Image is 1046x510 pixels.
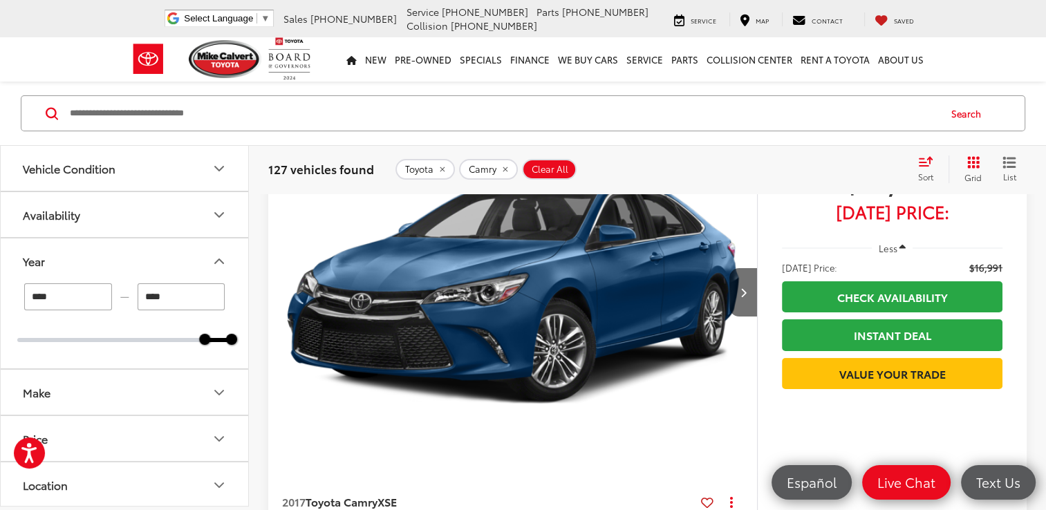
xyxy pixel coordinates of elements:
[864,12,924,26] a: My Saved Vehicles
[911,155,949,183] button: Select sort value
[964,171,982,183] span: Grid
[782,163,1002,198] span: $16,991
[702,37,796,82] a: Collision Center
[306,493,377,509] span: Toyota Camry
[211,160,227,177] div: Vehicle Condition
[782,319,1002,350] a: Instant Deal
[23,254,45,267] div: Year
[949,155,992,183] button: Grid View
[23,208,80,221] div: Availability
[407,19,448,32] span: Collision
[554,37,622,82] a: WE BUY CARS
[184,13,253,23] span: Select Language
[282,494,695,509] a: 2017Toyota CamryXSE
[469,164,496,175] span: Camry
[1002,171,1016,182] span: List
[532,164,568,175] span: Clear All
[377,493,397,509] span: XSE
[391,37,456,82] a: Pre-Owned
[407,5,439,19] span: Service
[361,37,391,82] a: New
[189,40,262,78] img: Mike Calvert Toyota
[459,159,518,180] button: remove Camry
[872,236,913,261] button: Less
[268,160,374,177] span: 127 vehicles found
[261,13,270,23] span: ▼
[756,16,769,25] span: Map
[138,283,225,310] input: maximum
[506,37,554,82] a: Finance
[211,431,227,447] div: Price
[874,37,928,82] a: About Us
[1,416,250,461] button: PricePrice
[969,473,1027,491] span: Text Us
[23,386,50,399] div: Make
[782,205,1002,218] span: [DATE] Price:
[451,19,537,32] span: [PHONE_NUMBER]
[622,37,667,82] a: Service
[691,16,716,25] span: Service
[405,164,433,175] span: Toyota
[782,358,1002,389] a: Value Your Trade
[456,37,506,82] a: Specials
[268,109,758,476] a: 2017 Toyota Camry XSE2017 Toyota Camry XSE2017 Toyota Camry XSE2017 Toyota Camry XSE
[23,432,48,445] div: Price
[729,268,757,317] button: Next image
[211,384,227,401] div: Make
[342,37,361,82] a: Home
[780,473,843,491] span: Español
[1,238,250,283] button: YearYear
[664,12,727,26] a: Service
[796,37,874,82] a: Rent a Toyota
[878,242,897,254] span: Less
[184,13,270,23] a: Select Language​
[522,159,577,180] button: Clear All
[938,96,1001,131] button: Search
[24,283,112,310] input: minimum
[268,109,758,476] div: 2017 Toyota Camry XSE 0
[68,97,938,130] input: Search by Make, Model, or Keyword
[969,261,1002,274] span: $16,991
[812,16,843,25] span: Contact
[536,5,559,19] span: Parts
[122,37,174,82] img: Toyota
[782,281,1002,312] a: Check Availability
[862,465,951,500] a: Live Chat
[1,146,250,191] button: Vehicle ConditionVehicle Condition
[116,291,133,303] span: —
[23,162,115,175] div: Vehicle Condition
[211,207,227,223] div: Availability
[870,473,942,491] span: Live Chat
[283,12,308,26] span: Sales
[268,109,758,477] img: 2017 Toyota Camry XSE
[772,465,852,500] a: Español
[282,493,306,509] span: 2017
[782,261,837,274] span: [DATE] Price:
[918,171,933,182] span: Sort
[729,12,779,26] a: Map
[894,16,914,25] span: Saved
[729,496,732,507] span: dropdown dots
[1,370,250,415] button: MakeMake
[395,159,455,180] button: remove Toyota
[310,12,397,26] span: [PHONE_NUMBER]
[667,37,702,82] a: Parts
[992,155,1027,183] button: List View
[442,5,528,19] span: [PHONE_NUMBER]
[961,465,1036,500] a: Text Us
[1,192,250,237] button: AvailabilityAvailability
[211,477,227,493] div: Location
[211,253,227,270] div: Year
[23,478,68,491] div: Location
[562,5,648,19] span: [PHONE_NUMBER]
[1,462,250,507] button: LocationLocation
[782,12,853,26] a: Contact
